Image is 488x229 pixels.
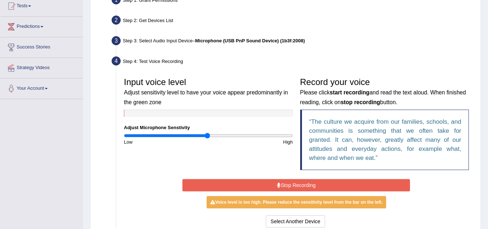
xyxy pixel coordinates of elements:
b: stop recording [341,99,380,105]
div: Step 2: Get Devices List [108,13,477,29]
div: Voice level is too high. Please reduce the sensitivity level from the bar on the left. [207,196,386,208]
div: High [208,139,297,145]
button: Select Another Device [266,215,325,228]
h3: Record your voice [300,77,469,106]
a: Success Stories [0,37,83,55]
small: Adjust sensitivity level to have your voice appear predominantly in the green zone [124,89,288,105]
small: Please click and read the text aloud. When finished reading, click on button. [300,89,466,105]
a: Strategy Videos [0,58,83,76]
button: Stop Recording [182,179,410,191]
b: Microphone (USB PnP Sound Device) (1b3f:2008) [195,38,305,43]
a: Your Account [0,79,83,97]
span: – [193,38,305,43]
h3: Input voice level [124,77,293,106]
div: Step 3: Select Audio Input Device [108,34,477,50]
b: start recording [330,89,370,96]
a: Predictions [0,17,83,35]
q: The culture we acquire from our families, schools, and communities is something that we often tak... [309,118,462,161]
label: Adjust Microphone Senstivity [124,124,190,131]
div: Low [120,139,208,145]
div: Step 4: Test Voice Recording [108,54,477,70]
